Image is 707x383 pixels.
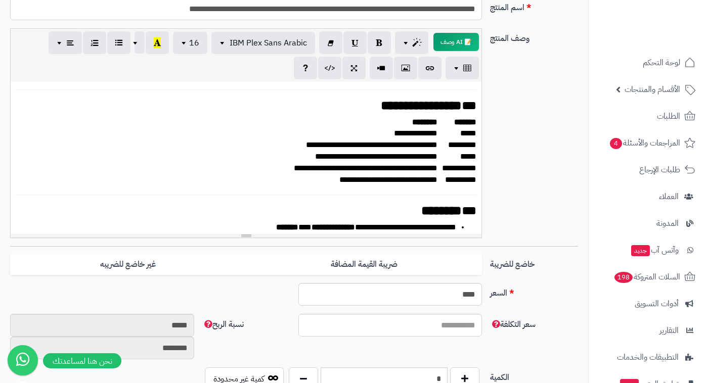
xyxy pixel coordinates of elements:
a: وآتس آبجديد [595,238,701,262]
a: الطلبات [595,104,701,128]
label: وصف المنتج [486,28,582,44]
span: لوحة التحكم [643,56,680,70]
button: 📝 AI وصف [433,33,479,51]
a: التطبيقات والخدمات [595,345,701,369]
span: 4 [610,138,622,149]
a: لوحة التحكم [595,51,701,75]
span: الطلبات [657,109,680,123]
span: المراجعات والأسئلة [609,136,680,150]
span: أدوات التسويق [635,297,679,311]
span: العملاء [659,189,679,204]
span: وآتس آب [630,243,679,257]
span: سعر التكلفة [490,318,536,330]
a: أدوات التسويق [595,292,701,316]
span: الأقسام والمنتجات [625,82,680,97]
a: المراجعات والأسئلة4 [595,131,701,155]
label: غير خاضع للضريبه [10,254,246,275]
span: جديد [631,245,650,256]
label: السعر [486,283,582,299]
button: IBM Plex Sans Arabic [211,32,315,54]
a: السلات المتروكة198 [595,265,701,289]
a: التقارير [595,318,701,343]
span: السلات المتروكة [613,270,680,284]
span: نسبة الربح [202,318,244,330]
span: التقارير [659,323,679,338]
span: 198 [614,272,633,283]
span: IBM Plex Sans Arabic [230,37,307,49]
button: 16 [173,32,207,54]
label: خاضع للضريبة [486,254,582,270]
span: طلبات الإرجاع [639,163,680,177]
span: 16 [189,37,199,49]
span: المدونة [656,216,679,230]
span: التطبيقات والخدمات [617,350,679,364]
a: طلبات الإرجاع [595,158,701,182]
a: العملاء [595,184,701,209]
label: ضريبة القيمة المضافة [246,254,482,275]
a: المدونة [595,211,701,235]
